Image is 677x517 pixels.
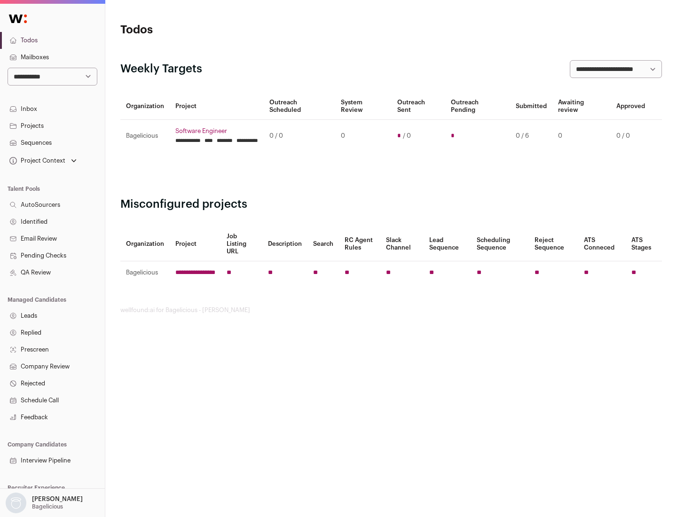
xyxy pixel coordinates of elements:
span: / 0 [403,132,411,140]
th: Outreach Scheduled [264,93,335,120]
th: Reject Sequence [529,227,579,261]
th: Description [262,227,307,261]
td: Bagelicious [120,120,170,152]
button: Open dropdown [8,154,79,167]
button: Open dropdown [4,493,85,513]
th: Scheduling Sequence [471,227,529,261]
th: ATS Stages [626,227,662,261]
th: ATS Conneced [578,227,625,261]
td: 0 / 0 [264,120,335,152]
img: Wellfound [4,9,32,28]
div: Project Context [8,157,65,164]
th: Approved [611,93,651,120]
th: Job Listing URL [221,227,262,261]
th: RC Agent Rules [339,227,380,261]
th: Organization [120,93,170,120]
th: Project [170,227,221,261]
th: Organization [120,227,170,261]
td: 0 [335,120,391,152]
th: Awaiting review [552,93,611,120]
img: nopic.png [6,493,26,513]
td: 0 / 0 [611,120,651,152]
th: Outreach Sent [392,93,446,120]
th: Slack Channel [380,227,424,261]
td: Bagelicious [120,261,170,284]
footer: wellfound:ai for Bagelicious - [PERSON_NAME] [120,306,662,314]
h1: Todos [120,23,301,38]
a: Software Engineer [175,127,258,135]
h2: Weekly Targets [120,62,202,77]
th: Lead Sequence [424,227,471,261]
td: 0 [552,120,611,152]
th: System Review [335,93,391,120]
p: [PERSON_NAME] [32,495,83,503]
h2: Misconfigured projects [120,197,662,212]
th: Outreach Pending [445,93,510,120]
th: Project [170,93,264,120]
th: Submitted [510,93,552,120]
p: Bagelicious [32,503,63,510]
td: 0 / 6 [510,120,552,152]
th: Search [307,227,339,261]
